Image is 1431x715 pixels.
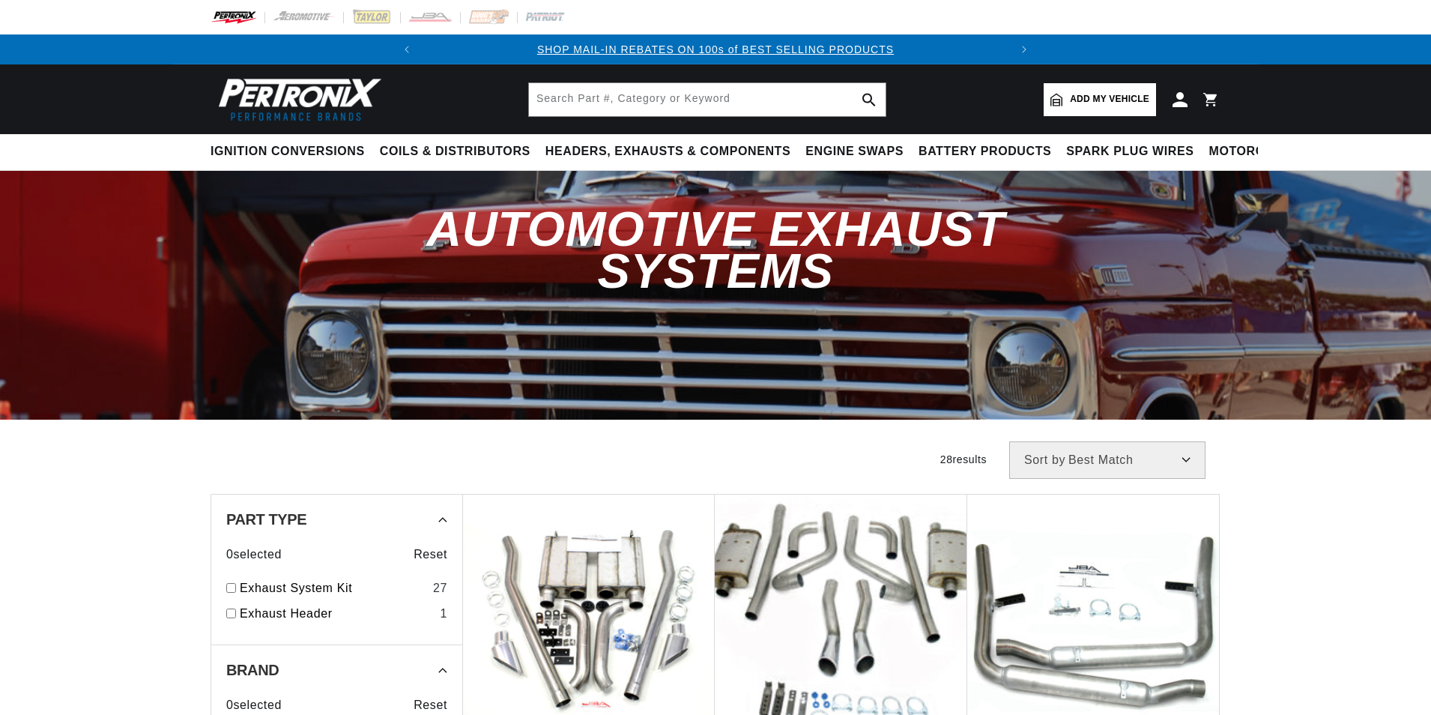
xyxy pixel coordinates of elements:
[529,83,886,116] input: Search Part #, Category or Keyword
[392,34,422,64] button: Translation missing: en.sections.announcements.previous_announcement
[422,41,1010,58] div: Announcement
[211,134,372,169] summary: Ignition Conversions
[798,134,911,169] summary: Engine Swaps
[805,144,904,160] span: Engine Swaps
[911,134,1059,169] summary: Battery Products
[240,579,427,598] a: Exhaust System Kit
[414,545,447,564] span: Reset
[1024,454,1065,466] span: Sort by
[440,604,447,624] div: 1
[226,663,279,678] span: Brand
[1009,441,1205,479] select: Sort by
[372,134,538,169] summary: Coils & Distributors
[422,41,1010,58] div: 1 of 2
[226,512,306,527] span: Part Type
[433,579,447,598] div: 27
[940,453,987,465] span: 28 results
[211,144,365,160] span: Ignition Conversions
[1059,134,1201,169] summary: Spark Plug Wires
[1044,83,1156,116] a: Add my vehicle
[414,696,447,715] span: Reset
[538,134,798,169] summary: Headers, Exhausts & Components
[1009,34,1039,64] button: Translation missing: en.sections.announcements.next_announcement
[211,73,383,125] img: Pertronix
[226,696,282,715] span: 0 selected
[537,43,894,55] a: SHOP MAIL-IN REBATES ON 100s of BEST SELLING PRODUCTS
[380,144,530,160] span: Coils & Distributors
[545,144,790,160] span: Headers, Exhausts & Components
[1066,144,1193,160] span: Spark Plug Wires
[426,202,1005,298] span: Automotive Exhaust Systems
[853,83,886,116] button: search button
[1209,144,1298,160] span: Motorcycle
[1070,92,1149,106] span: Add my vehicle
[226,545,282,564] span: 0 selected
[240,604,434,624] a: Exhaust Header
[1202,134,1306,169] summary: Motorcycle
[919,144,1051,160] span: Battery Products
[173,34,1258,64] slideshow-component: Translation missing: en.sections.announcements.announcement_bar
